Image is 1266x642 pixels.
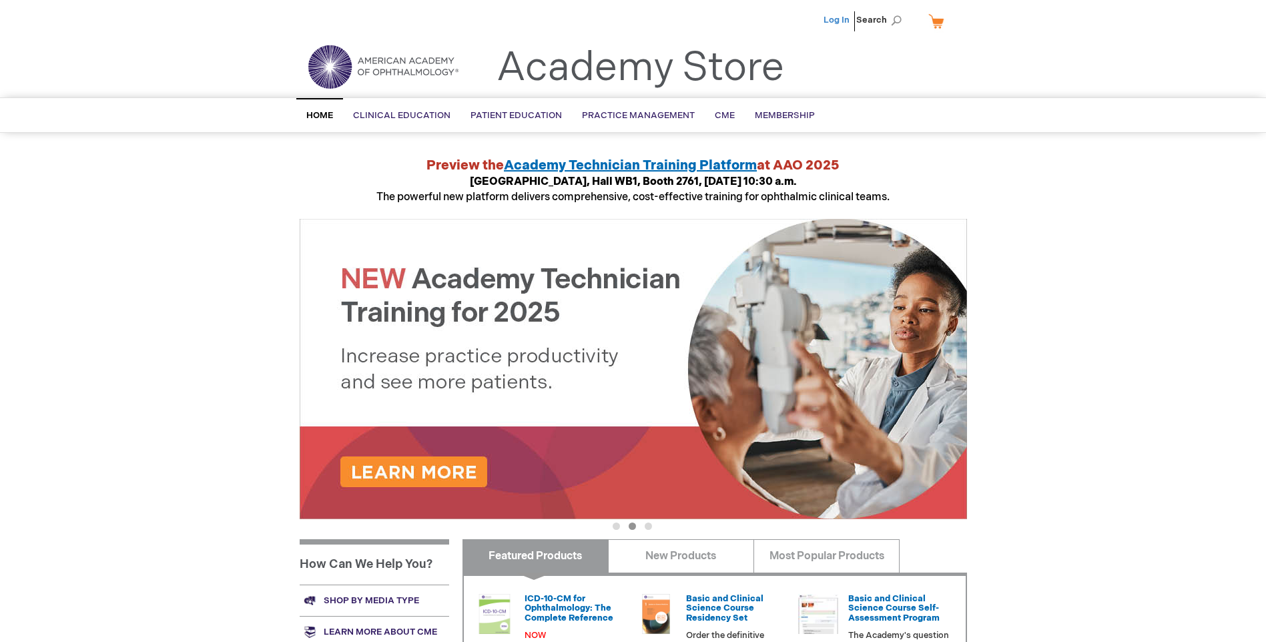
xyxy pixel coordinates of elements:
a: Basic and Clinical Science Course Self-Assessment Program [848,593,940,623]
a: Academy Store [497,44,784,92]
img: 02850963u_47.png [636,594,676,634]
a: Featured Products [462,539,609,573]
a: Shop by media type [300,585,449,616]
button: 3 of 3 [645,523,652,530]
a: Academy Technician Training Platform [504,157,757,174]
span: Search [856,7,907,33]
a: ICD-10-CM for Ophthalmology: The Complete Reference [525,593,613,623]
a: Most Popular Products [753,539,900,573]
button: 2 of 3 [629,523,636,530]
span: Membership [755,110,815,121]
span: Clinical Education [353,110,450,121]
a: New Products [608,539,754,573]
strong: [GEOGRAPHIC_DATA], Hall WB1, Booth 2761, [DATE] 10:30 a.m. [470,176,797,188]
img: 0120008u_42.png [474,594,515,634]
span: Practice Management [582,110,695,121]
h1: How Can We Help You? [300,539,449,585]
span: The powerful new platform delivers comprehensive, cost-effective training for ophthalmic clinical... [376,176,890,204]
a: Basic and Clinical Science Course Residency Set [686,593,763,623]
span: CME [715,110,735,121]
button: 1 of 3 [613,523,620,530]
strong: Preview the at AAO 2025 [426,157,840,174]
span: Patient Education [470,110,562,121]
a: Log In [824,15,850,25]
span: Home [306,110,333,121]
img: bcscself_20.jpg [798,594,838,634]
